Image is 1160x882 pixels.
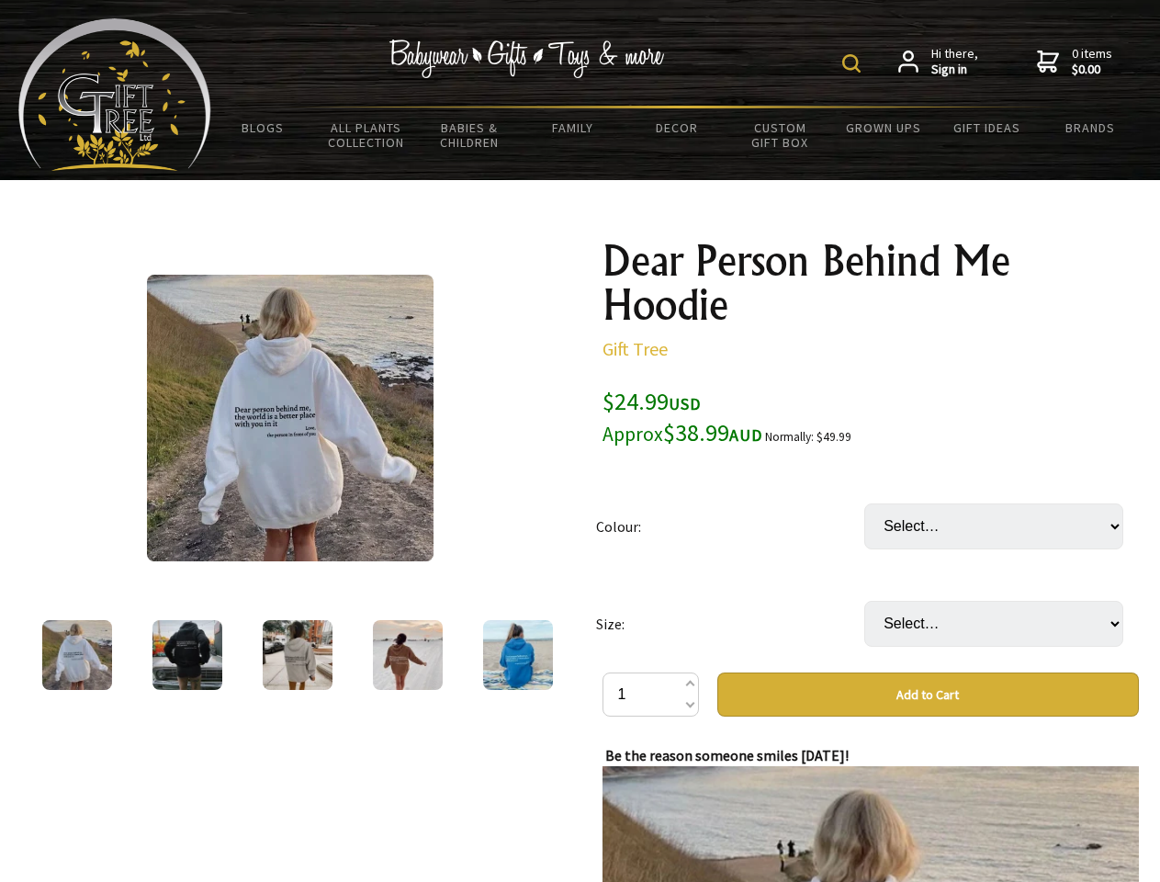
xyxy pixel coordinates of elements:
a: Hi there,Sign in [898,46,978,78]
span: AUD [729,424,762,446]
a: 0 items$0.00 [1037,46,1112,78]
img: Dear Person Behind Me Hoodie [152,620,222,690]
img: Dear Person Behind Me Hoodie [483,620,553,690]
img: Dear Person Behind Me Hoodie [42,620,112,690]
small: Approx [603,422,663,447]
span: USD [669,393,701,414]
td: Size: [596,575,864,673]
strong: $0.00 [1072,62,1112,78]
img: Babywear - Gifts - Toys & more [389,40,665,78]
a: Custom Gift Box [728,108,832,162]
img: product search [842,54,861,73]
a: Decor [625,108,728,147]
td: Colour: [596,478,864,575]
a: Gift Tree [603,337,668,360]
a: Gift Ideas [935,108,1039,147]
a: Brands [1039,108,1143,147]
a: All Plants Collection [315,108,419,162]
img: Babyware - Gifts - Toys and more... [18,18,211,171]
a: Babies & Children [418,108,522,162]
span: $24.99 $38.99 [603,386,762,447]
span: Hi there, [931,46,978,78]
span: 0 items [1072,45,1112,78]
a: Family [522,108,625,147]
h1: Dear Person Behind Me Hoodie [603,239,1139,327]
small: Normally: $49.99 [765,429,851,445]
button: Add to Cart [717,673,1139,717]
a: Grown Ups [831,108,935,147]
img: Dear Person Behind Me Hoodie [373,620,443,690]
img: Dear Person Behind Me Hoodie [263,620,332,690]
a: BLOGS [211,108,315,147]
img: Dear Person Behind Me Hoodie [147,275,434,561]
strong: Sign in [931,62,978,78]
